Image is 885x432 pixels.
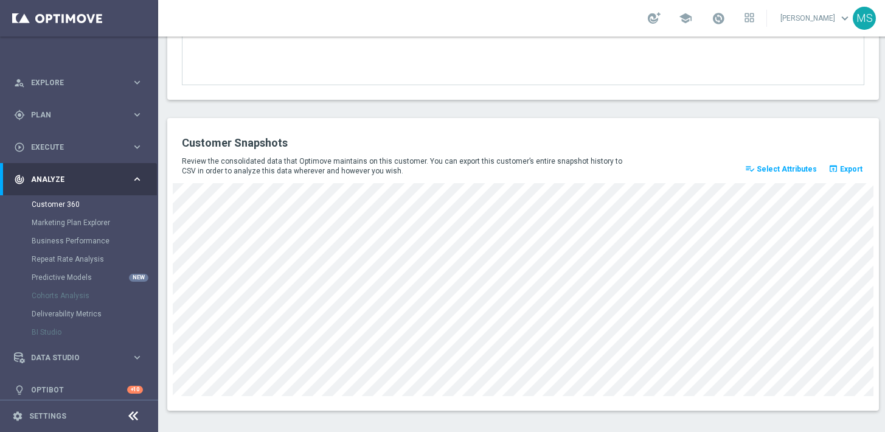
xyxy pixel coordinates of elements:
a: Deliverability Metrics [32,309,127,319]
button: lightbulb Optibot +10 [13,385,144,395]
span: Export [840,165,862,173]
button: play_circle_outline Execute keyboard_arrow_right [13,142,144,152]
a: Settings [29,413,66,420]
div: Cohorts Analysis [32,287,157,305]
span: keyboard_arrow_down [838,12,852,25]
button: track_changes Analyze keyboard_arrow_right [13,175,144,184]
div: Analyze [14,174,131,185]
div: Business Performance [32,232,157,250]
span: Data Studio [31,354,131,361]
span: Analyze [31,176,131,183]
div: MS [853,7,876,30]
button: Data Studio keyboard_arrow_right [13,353,144,363]
div: Predictive Models [32,268,157,287]
div: Data Studio [14,352,131,363]
i: keyboard_arrow_right [131,352,143,363]
i: person_search [14,77,25,88]
i: keyboard_arrow_right [131,173,143,185]
span: Select Attributes [757,165,817,173]
div: Deliverability Metrics [32,305,157,323]
div: Marketing Plan Explorer [32,214,157,232]
i: gps_fixed [14,110,25,120]
div: +10 [127,386,143,394]
i: playlist_add_check [745,164,755,173]
button: person_search Explore keyboard_arrow_right [13,78,144,88]
div: Explore [14,77,131,88]
div: Execute [14,142,131,153]
div: Customer 360 [32,195,157,214]
div: Repeat Rate Analysis [32,250,157,268]
span: Explore [31,79,131,86]
i: keyboard_arrow_right [131,141,143,153]
a: Repeat Rate Analysis [32,254,127,264]
div: Plan [14,110,131,120]
i: settings [12,411,23,422]
div: BI Studio [32,323,157,341]
p: Review the consolidated data that Optimove maintains on this customer. You can export this custom... [182,156,631,176]
i: play_circle_outline [14,142,25,153]
i: keyboard_arrow_right [131,109,143,120]
i: lightbulb [14,385,25,395]
button: playlist_add_check Select Attributes [743,161,819,178]
i: track_changes [14,174,25,185]
a: [PERSON_NAME]keyboard_arrow_down [779,9,853,27]
span: Plan [31,111,131,119]
i: keyboard_arrow_right [131,77,143,88]
a: Marketing Plan Explorer [32,218,127,228]
a: Business Performance [32,236,127,246]
button: open_in_browser Export [827,161,864,178]
button: gps_fixed Plan keyboard_arrow_right [13,110,144,120]
span: school [679,12,692,25]
div: Optibot [14,374,143,406]
a: Predictive Models [32,273,127,282]
h2: Customer Snapshots [182,136,514,150]
a: Optibot [31,374,127,406]
span: Execute [31,144,131,151]
a: Customer 360 [32,200,127,209]
i: open_in_browser [828,164,838,173]
div: NEW [129,274,148,282]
